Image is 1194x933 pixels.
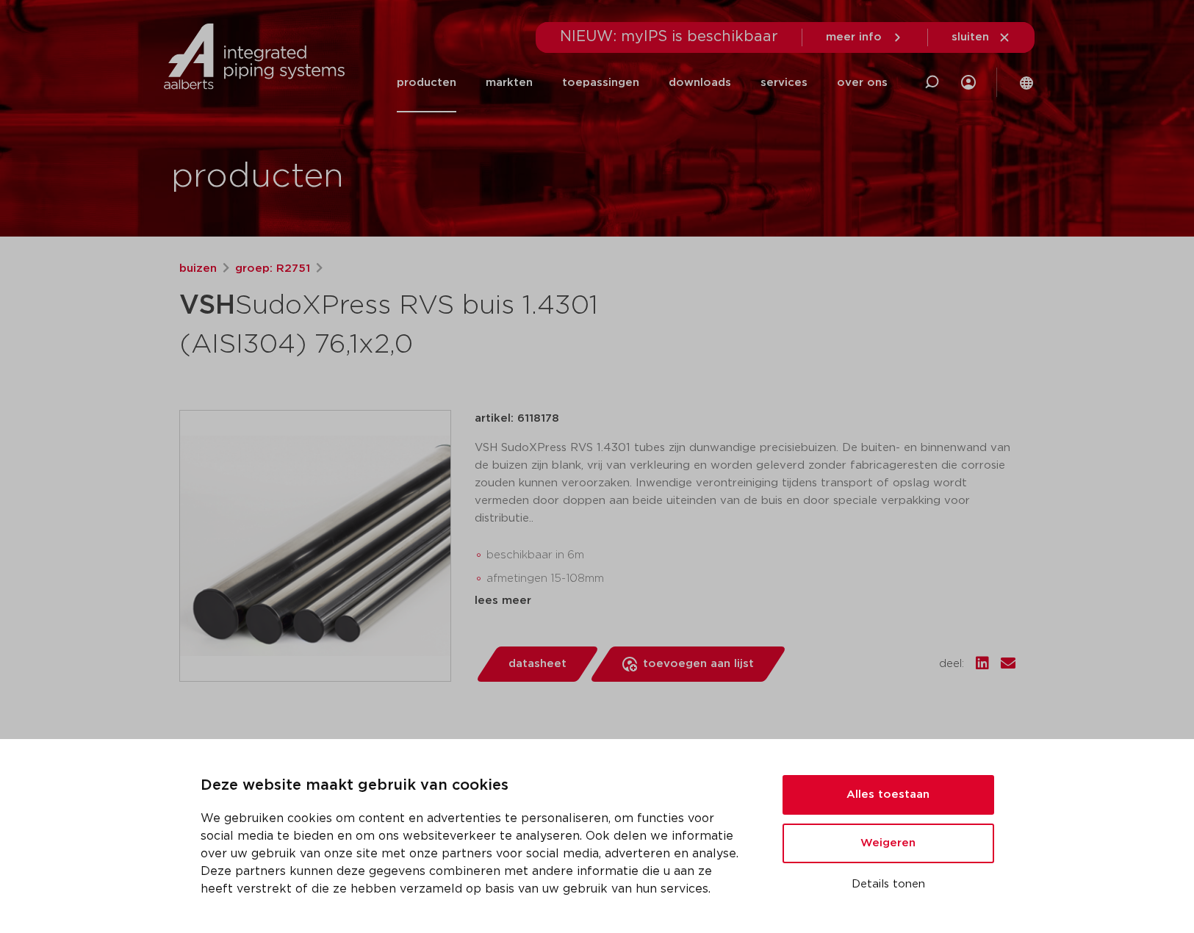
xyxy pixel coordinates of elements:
[669,53,731,112] a: downloads
[201,774,747,798] p: Deze website maakt gebruik van cookies
[475,592,1015,610] div: lees meer
[465,735,729,764] h3: segmenten
[201,810,747,898] p: We gebruiken cookies om content en advertenties te personaliseren, om functies voor social media ...
[180,411,450,681] img: Product Image for VSH SudoXPress RVS buis 1.4301 (AISI304) 76,1x2,0
[562,53,639,112] a: toepassingen
[397,53,456,112] a: producten
[179,260,217,278] a: buizen
[508,652,567,676] span: datasheet
[179,284,731,363] h1: SudoXPress RVS buis 1.4301 (AISI304) 76,1x2,0
[952,32,989,43] span: sluiten
[751,735,1015,764] h3: certificaten
[837,53,888,112] a: over ons
[826,31,904,44] a: meer info
[475,646,600,682] a: datasheet
[486,544,1015,567] li: beschikbaar in 6m
[179,735,443,764] h3: toepassingen
[560,29,778,44] span: NIEUW: myIPS is beschikbaar
[826,32,882,43] span: meer info
[952,31,1011,44] a: sluiten
[783,775,994,815] button: Alles toestaan
[486,53,533,112] a: markten
[961,53,976,112] div: my IPS
[179,292,235,319] strong: VSH
[475,439,1015,527] p: VSH SudoXPress RVS 1.4301 tubes zijn dunwandige precisiebuizen. De buiten- en binnenwand van de b...
[760,53,808,112] a: services
[643,652,754,676] span: toevoegen aan lijst
[397,53,888,112] nav: Menu
[783,872,994,897] button: Details tonen
[171,154,344,201] h1: producten
[486,567,1015,591] li: afmetingen 15-108mm
[939,655,964,673] span: deel:
[475,410,559,428] p: artikel: 6118178
[783,824,994,863] button: Weigeren
[235,260,310,278] a: groep: R2751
